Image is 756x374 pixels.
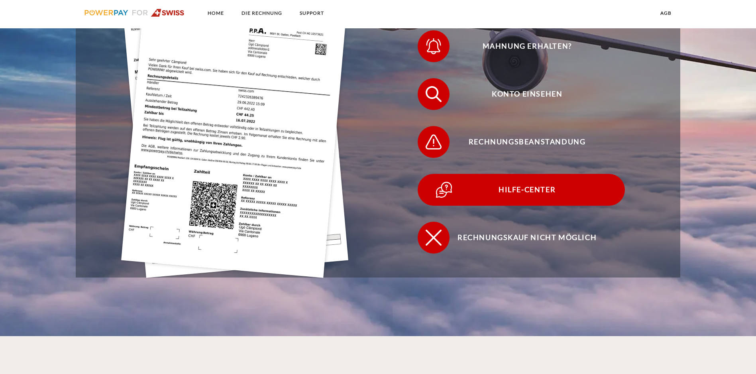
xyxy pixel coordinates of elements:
button: Rechnungskauf nicht möglich [418,222,625,254]
a: agb [654,6,678,20]
a: Home [201,6,231,20]
img: qb_bell.svg [424,36,444,56]
img: qb_close.svg [424,228,444,248]
img: qb_warning.svg [424,132,444,152]
span: Konto einsehen [429,78,624,110]
span: Rechnungsbeanstandung [429,126,624,158]
img: logo-swiss.svg [84,9,185,17]
a: DIE RECHNUNG [235,6,289,20]
button: Mahnung erhalten? [418,30,625,62]
button: Rechnungsbeanstandung [418,126,625,158]
img: qb_search.svg [424,84,444,104]
span: Mahnung erhalten? [429,30,624,62]
img: qb_help.svg [434,180,454,200]
button: Konto einsehen [418,78,625,110]
span: Hilfe-Center [429,174,624,206]
button: Hilfe-Center [418,174,625,206]
span: Rechnungskauf nicht möglich [429,222,624,254]
a: SUPPORT [293,6,331,20]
